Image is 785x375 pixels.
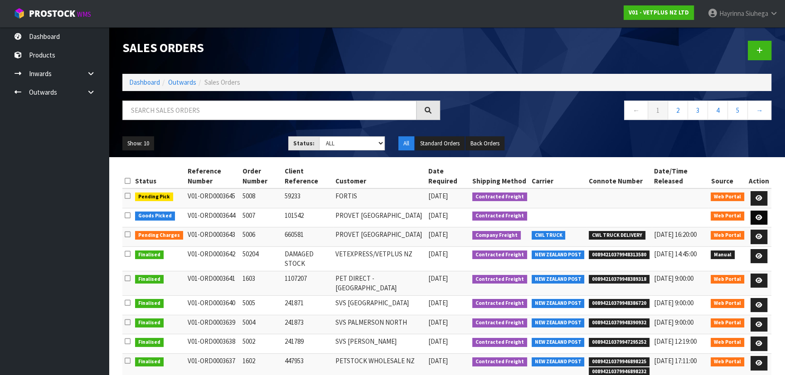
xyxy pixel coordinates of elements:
span: Sales Orders [204,78,240,87]
span: [DATE] 12:19:00 [654,337,697,346]
td: V01-ORD0003643 [185,227,241,247]
span: [DATE] [428,250,448,258]
td: SVS PALMERSON NORTH [333,315,426,334]
th: Connote Number [586,164,652,188]
span: Company Freight [472,231,521,240]
small: WMS [77,10,91,19]
span: Web Portal [711,357,744,366]
span: Goods Picked [135,212,175,221]
button: Show: 10 [122,136,154,151]
td: V01-ORD0003641 [185,271,241,295]
td: 5007 [240,208,282,227]
span: 00894210379947295252 [589,338,649,347]
span: [DATE] [428,211,448,220]
td: 241789 [282,334,333,354]
span: [DATE] 9:00:00 [654,318,693,327]
span: 00894210379948390932 [589,318,649,327]
td: V01-ORD0003642 [185,246,241,271]
span: [DATE] 9:00:00 [654,298,693,307]
td: 5002 [240,334,282,354]
span: Finalised [135,275,164,284]
span: NEW ZEALAND POST [532,275,585,284]
th: Customer [333,164,426,188]
strong: Status: [293,139,315,147]
a: V01 - VETPLUS NZ LTD [624,5,694,20]
strong: V01 - VETPLUS NZ LTD [629,9,689,16]
span: Finalised [135,338,164,347]
span: CWL TRUCK [532,231,566,240]
td: PROVET [GEOGRAPHIC_DATA] [333,208,426,227]
span: NEW ZEALAND POST [532,357,585,366]
span: [DATE] [428,230,448,239]
span: Contracted Freight [472,212,527,221]
td: V01-ORD0003638 [185,334,241,354]
span: Contracted Freight [472,318,527,327]
td: DAMAGED STOCK [282,246,333,271]
span: 00894210379948313580 [589,250,649,260]
a: → [747,101,771,120]
th: Shipping Method [470,164,529,188]
span: Web Portal [711,318,744,327]
td: 5006 [240,227,282,247]
span: CWL TRUCK DELIVERY [589,231,645,240]
span: Web Portal [711,231,744,240]
span: 00894210379948389318 [589,275,649,284]
th: Client Reference [282,164,333,188]
td: 50204 [240,246,282,271]
span: Pending Pick [135,192,173,202]
td: 5005 [240,295,282,315]
span: Finalised [135,299,164,308]
span: Finalised [135,318,164,327]
td: FORTIS [333,188,426,208]
h1: Sales Orders [122,41,440,54]
th: Reference Number [185,164,241,188]
th: Date Required [426,164,470,188]
span: 00894210379946898225 [589,357,649,366]
th: Status [133,164,185,188]
span: [DATE] [428,356,448,365]
th: Action [746,164,771,188]
th: Source [708,164,746,188]
td: 241873 [282,315,333,334]
span: Contracted Freight [472,275,527,284]
td: SVS [PERSON_NAME] [333,334,426,354]
span: Web Portal [711,299,744,308]
span: Contracted Freight [472,299,527,308]
span: [DATE] [428,274,448,283]
span: [DATE] 14:45:00 [654,250,697,258]
span: NEW ZEALAND POST [532,299,585,308]
span: Finalised [135,250,164,260]
td: 241871 [282,295,333,315]
span: Contracted Freight [472,338,527,347]
span: [DATE] [428,337,448,346]
td: 5004 [240,315,282,334]
span: [DATE] 17:11:00 [654,356,697,365]
nav: Page navigation [454,101,771,123]
td: V01-ORD0003644 [185,208,241,227]
span: Pending Charges [135,231,183,240]
span: Contracted Freight [472,192,527,202]
a: 3 [688,101,708,120]
td: 101542 [282,208,333,227]
th: Order Number [240,164,282,188]
span: [DATE] [428,298,448,307]
span: NEW ZEALAND POST [532,338,585,347]
span: Web Portal [711,338,744,347]
span: NEW ZEALAND POST [532,318,585,327]
td: V01-ORD0003640 [185,295,241,315]
span: Hayrinna [719,9,744,18]
a: 5 [727,101,748,120]
a: Dashboard [129,78,160,87]
span: Web Portal [711,192,744,202]
td: 5008 [240,188,282,208]
td: 1107207 [282,271,333,295]
span: Finalised [135,357,164,366]
span: Siuhega [746,9,768,18]
a: 4 [707,101,728,120]
span: Contracted Freight [472,250,527,260]
span: [DATE] [428,192,448,200]
span: [DATE] 16:20:00 [654,230,697,239]
td: PROVET [GEOGRAPHIC_DATA] [333,227,426,247]
img: cube-alt.png [14,8,25,19]
td: V01-ORD0003639 [185,315,241,334]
